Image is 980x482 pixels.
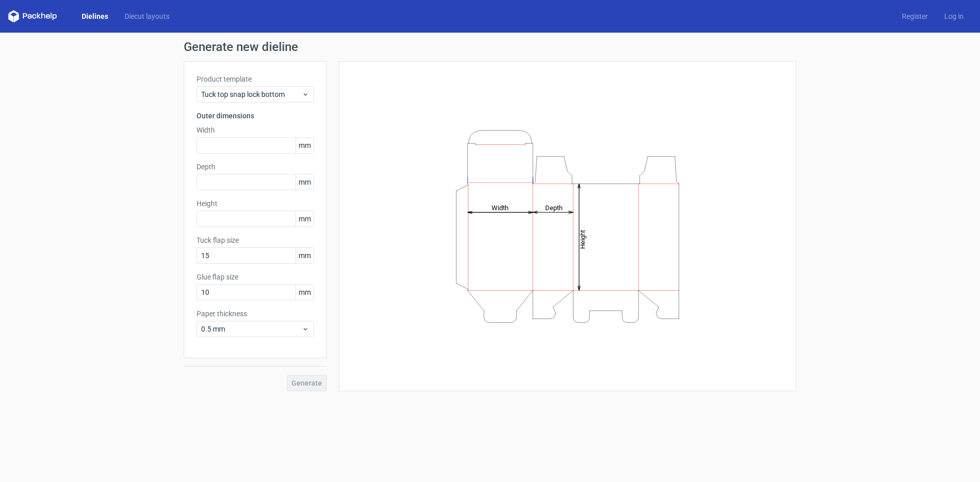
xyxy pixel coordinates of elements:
h1: Generate new dieline [184,41,796,53]
h3: Outer dimensions [197,111,314,121]
span: mm [296,138,313,153]
label: Depth [197,162,314,172]
a: Diecut layouts [116,11,178,21]
label: Paper thickness [197,309,314,319]
tspan: Depth [545,204,562,211]
span: mm [296,248,313,263]
label: Width [197,125,314,135]
a: Log in [936,11,972,21]
span: 0.5 mm [201,324,302,334]
label: Product template [197,74,314,84]
label: Height [197,198,314,209]
span: mm [296,211,313,226]
label: Glue flap size [197,272,314,282]
tspan: Width [492,204,508,211]
span: Tuck top snap lock bottom [201,89,302,99]
tspan: Height [579,230,586,248]
span: mm [296,285,313,300]
a: Dielines [73,11,116,21]
span: mm [296,174,313,190]
label: Tuck flap size [197,235,314,245]
a: Register [894,11,936,21]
